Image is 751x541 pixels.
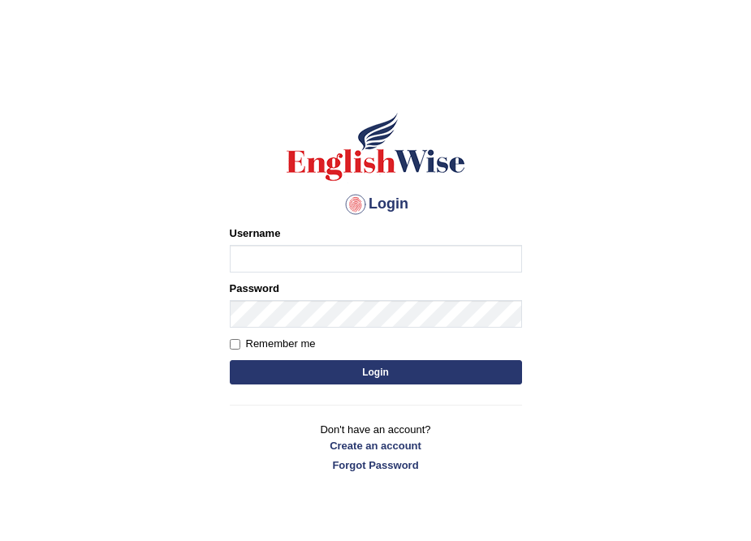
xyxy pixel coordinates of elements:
[230,438,522,453] a: Create an account
[230,422,522,472] p: Don't have an account?
[230,191,522,217] h4: Login
[230,281,279,296] label: Password
[230,360,522,384] button: Login
[230,339,240,350] input: Remember me
[283,110,468,183] img: Logo of English Wise sign in for intelligent practice with AI
[230,336,316,352] label: Remember me
[230,457,522,473] a: Forgot Password
[230,225,281,241] label: Username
